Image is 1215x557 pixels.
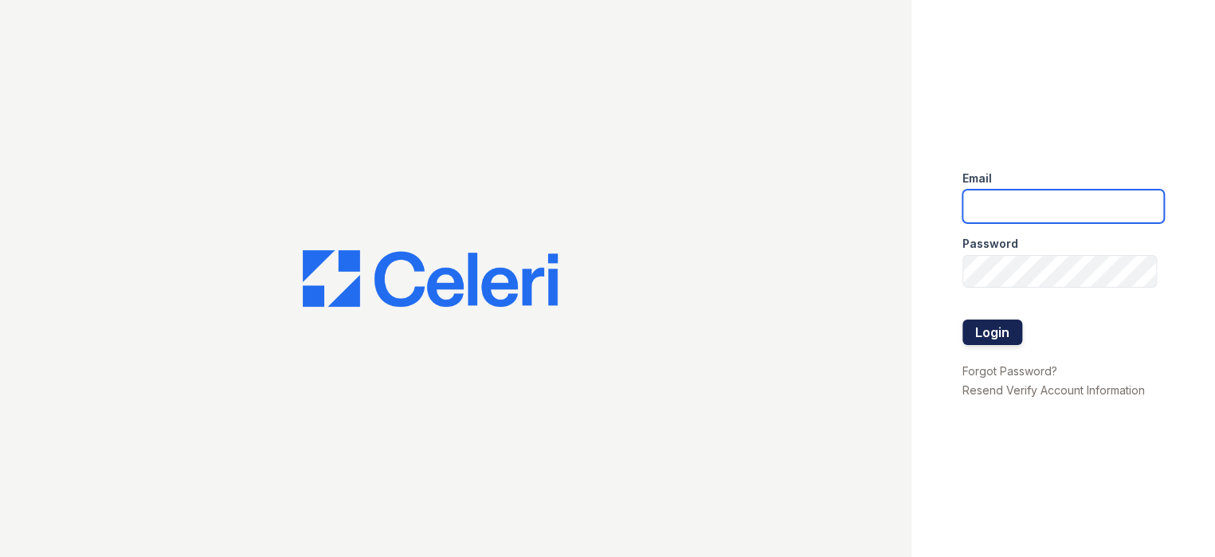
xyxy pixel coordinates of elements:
[962,320,1022,345] button: Login
[962,383,1145,397] a: Resend Verify Account Information
[962,171,992,186] label: Email
[303,250,558,308] img: CE_Logo_Blue-a8612792a0a2168367f1c8372b55b34899dd931a85d93a1a3d3e32e68fde9ad4.png
[962,364,1057,378] a: Forgot Password?
[962,236,1018,252] label: Password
